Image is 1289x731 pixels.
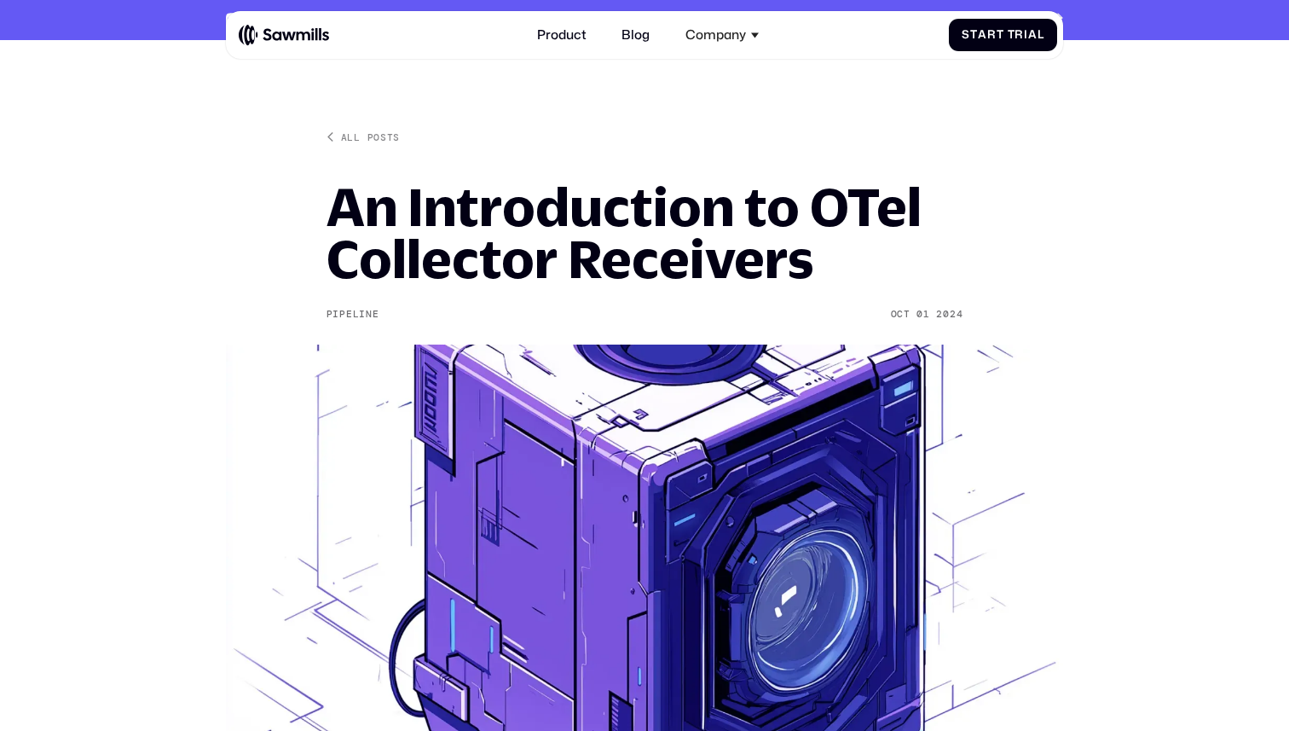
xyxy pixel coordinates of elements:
[341,131,400,143] div: All posts
[949,19,1057,52] a: StartTrial
[1038,28,1044,42] span: l
[327,131,400,143] a: All posts
[1014,28,1024,42] span: r
[916,309,929,321] div: 01
[685,27,746,43] div: Company
[987,28,997,42] span: r
[970,28,978,42] span: t
[997,28,1004,42] span: t
[676,18,768,53] div: Company
[612,18,660,53] a: Blog
[936,309,962,321] div: 2024
[327,309,379,321] div: Pipeline
[891,309,910,321] div: Oct
[1008,28,1015,42] span: T
[327,181,963,285] h1: An Introduction to OTel Collector Receivers
[1028,28,1038,42] span: a
[978,28,987,42] span: a
[528,18,597,53] a: Product
[1024,28,1028,42] span: i
[962,28,970,42] span: S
